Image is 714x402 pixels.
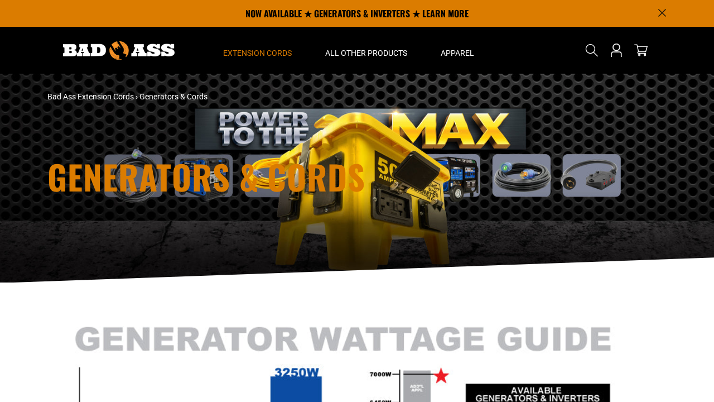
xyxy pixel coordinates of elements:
span: Extension Cords [223,48,292,58]
nav: breadcrumbs [47,91,455,103]
span: All Other Products [325,48,407,58]
summary: Apparel [424,27,491,74]
span: › [136,92,138,101]
summary: Extension Cords [206,27,308,74]
h1: Generators & Cords [47,160,455,193]
span: Apparel [441,48,474,58]
a: Bad Ass Extension Cords [47,92,134,101]
span: Generators & Cords [139,92,208,101]
summary: All Other Products [308,27,424,74]
img: Bad Ass Extension Cords [63,41,175,60]
summary: Search [583,41,601,59]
